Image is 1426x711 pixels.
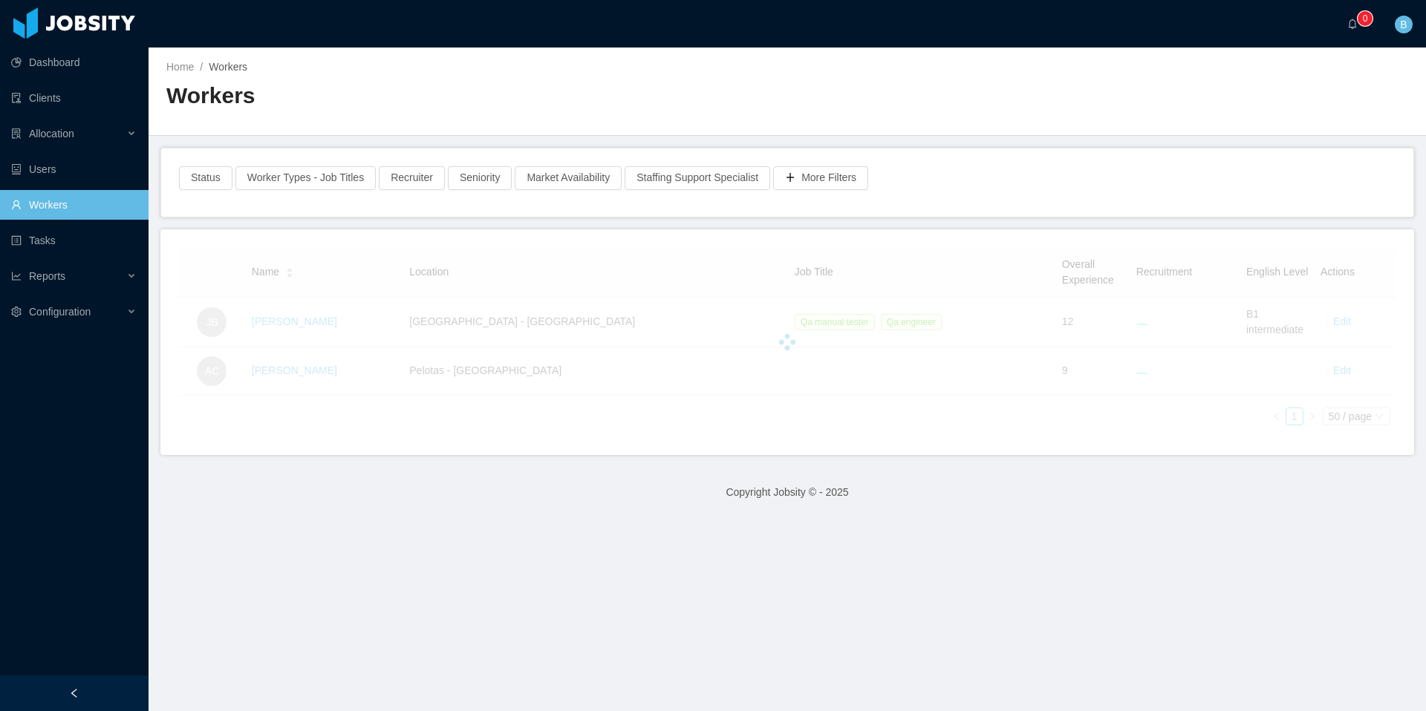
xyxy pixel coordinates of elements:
a: icon: pie-chartDashboard [11,47,137,77]
a: icon: profileTasks [11,226,137,255]
a: Home [166,61,194,73]
a: icon: robotUsers [11,154,137,184]
button: Seniority [448,166,512,190]
button: Market Availability [515,166,622,190]
i: icon: solution [11,128,22,139]
i: icon: line-chart [11,271,22,281]
span: Configuration [29,306,91,318]
span: B [1400,16,1407,33]
span: Allocation [29,128,74,140]
i: icon: setting [11,307,22,317]
button: Staffing Support Specialist [625,166,770,190]
footer: Copyright Jobsity © - 2025 [149,467,1426,518]
span: / [200,61,203,73]
button: icon: plusMore Filters [773,166,868,190]
sup: 0 [1358,11,1373,26]
span: Workers [209,61,247,73]
span: Reports [29,270,65,282]
a: icon: userWorkers [11,190,137,220]
i: icon: bell [1347,19,1358,29]
button: Worker Types - Job Titles [235,166,376,190]
h2: Workers [166,81,787,111]
a: icon: auditClients [11,83,137,113]
button: Recruiter [379,166,445,190]
button: Status [179,166,232,190]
